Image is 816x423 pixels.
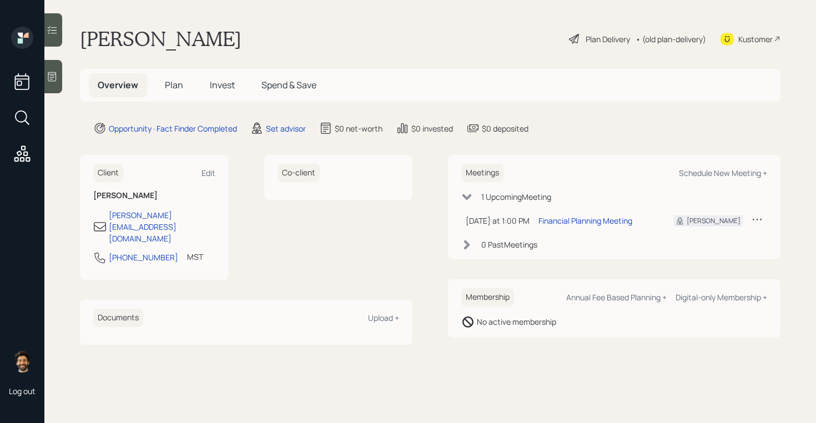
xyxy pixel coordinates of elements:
[411,123,453,134] div: $0 invested
[636,33,706,45] div: • (old plan-delivery)
[165,79,183,91] span: Plan
[210,79,235,91] span: Invest
[93,191,215,200] h6: [PERSON_NAME]
[93,309,143,327] h6: Documents
[538,215,632,226] div: Financial Planning Meeting
[676,292,767,303] div: Digital-only Membership +
[93,164,123,182] h6: Client
[80,27,241,51] h1: [PERSON_NAME]
[368,313,399,323] div: Upload +
[481,191,551,203] div: 1 Upcoming Meeting
[266,123,306,134] div: Set advisor
[278,164,320,182] h6: Co-client
[261,79,316,91] span: Spend & Save
[461,164,503,182] h6: Meetings
[481,239,537,250] div: 0 Past Meeting s
[482,123,528,134] div: $0 deposited
[738,33,773,45] div: Kustomer
[98,79,138,91] span: Overview
[202,168,215,178] div: Edit
[109,251,178,263] div: [PHONE_NUMBER]
[335,123,382,134] div: $0 net-worth
[11,350,33,372] img: eric-schwartz-headshot.png
[477,316,556,328] div: No active membership
[109,123,237,134] div: Opportunity · Fact Finder Completed
[466,215,530,226] div: [DATE] at 1:00 PM
[687,216,741,226] div: [PERSON_NAME]
[586,33,630,45] div: Plan Delivery
[109,209,215,244] div: [PERSON_NAME][EMAIL_ADDRESS][DOMAIN_NAME]
[461,288,514,306] h6: Membership
[187,251,203,263] div: MST
[679,168,767,178] div: Schedule New Meeting +
[566,292,667,303] div: Annual Fee Based Planning +
[9,386,36,396] div: Log out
